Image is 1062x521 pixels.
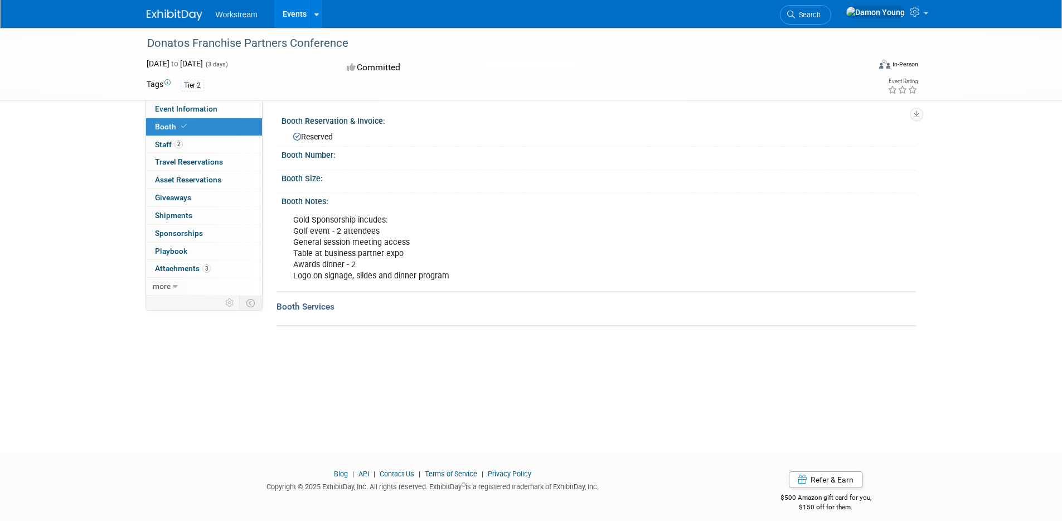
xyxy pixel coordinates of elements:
a: Booth [146,118,262,136]
a: Giveaways [146,189,262,206]
div: Booth Notes: [282,193,916,207]
span: [DATE] [DATE] [147,59,203,68]
span: to [169,59,180,68]
span: Playbook [155,247,187,255]
div: Reserved [290,128,908,142]
a: Contact Us [380,470,414,478]
span: Giveaways [155,193,191,202]
img: Format-Inperson.png [879,60,890,69]
a: API [358,470,369,478]
div: Booth Services [277,301,916,313]
td: Toggle Event Tabs [239,296,262,310]
span: Sponsorships [155,229,203,238]
td: Personalize Event Tab Strip [220,296,240,310]
a: Attachments3 [146,260,262,277]
a: Event Information [146,100,262,118]
div: Event Format [804,58,919,75]
span: | [479,470,486,478]
i: Booth reservation complete [181,123,187,129]
sup: ® [462,482,465,488]
span: Booth [155,122,189,131]
div: Donatos Franchise Partners Conference [143,33,853,54]
span: | [416,470,423,478]
td: Tags [147,79,171,91]
div: Booth Reservation & Invoice: [282,113,916,127]
a: Staff2 [146,136,262,153]
a: Sponsorships [146,225,262,242]
span: Event Information [155,104,217,113]
div: In-Person [892,60,918,69]
span: more [153,282,171,291]
span: Travel Reservations [155,157,223,166]
a: Search [780,5,831,25]
a: Travel Reservations [146,153,262,171]
img: Damon Young [846,6,905,18]
span: 3 [202,264,211,273]
a: Blog [334,470,348,478]
a: more [146,278,262,295]
div: $500 Amazon gift card for you, [736,486,916,512]
div: Copyright © 2025 ExhibitDay, Inc. All rights reserved. ExhibitDay is a registered trademark of Ex... [147,479,720,492]
a: Privacy Policy [488,470,531,478]
a: Terms of Service [425,470,477,478]
span: Search [795,11,821,19]
a: Shipments [146,207,262,224]
img: ExhibitDay [147,9,202,21]
span: Asset Reservations [155,175,221,184]
div: Gold Sponsorship incudes: Golf event - 2 attendees General session meeting access Table at busine... [285,209,792,287]
a: Playbook [146,243,262,260]
div: Booth Size: [282,170,916,184]
span: (3 days) [205,61,228,68]
span: Attachments [155,264,211,273]
div: Booth Number: [282,147,916,161]
div: Event Rating [888,79,918,84]
span: | [371,470,378,478]
a: Refer & Earn [789,471,862,488]
span: | [350,470,357,478]
span: Shipments [155,211,192,220]
div: Tier 2 [181,80,204,91]
div: Committed [343,58,590,78]
span: Staff [155,140,183,149]
a: Asset Reservations [146,171,262,189]
div: $150 off for them. [736,503,916,512]
span: 2 [174,140,183,148]
span: Workstream [216,10,258,19]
